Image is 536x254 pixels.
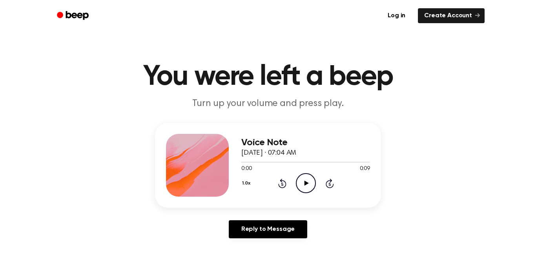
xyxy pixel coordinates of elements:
[418,8,485,23] a: Create Account
[229,220,307,238] a: Reply to Message
[67,63,469,91] h1: You were left a beep
[241,177,253,190] button: 1.0x
[51,8,96,24] a: Beep
[360,165,370,173] span: 0:09
[241,165,252,173] span: 0:00
[241,150,296,157] span: [DATE] · 07:04 AM
[380,7,413,25] a: Log in
[117,97,419,110] p: Turn up your volume and press play.
[241,137,370,148] h3: Voice Note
